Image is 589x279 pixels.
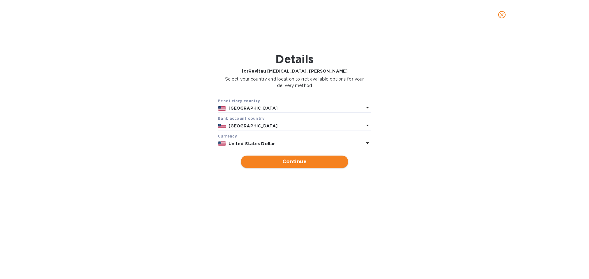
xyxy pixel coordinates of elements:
b: [GEOGRAPHIC_DATA] [229,123,278,128]
p: Select your country and location to get available options for your delivery method [218,76,371,89]
img: US [218,106,226,111]
img: US [218,124,226,128]
img: USD [218,141,226,146]
button: Continue [241,156,348,168]
b: Currency [218,134,237,138]
b: Beneficiary country [218,99,260,103]
b: for Revitau [MEDICAL_DATA]. [PERSON_NAME] [241,69,348,74]
button: close [495,7,509,22]
b: [GEOGRAPHIC_DATA] [229,106,278,111]
h1: Details [218,53,371,66]
b: Bank account cоuntry [218,116,264,121]
b: United States Dollar [229,141,275,146]
span: Continue [246,158,343,165]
